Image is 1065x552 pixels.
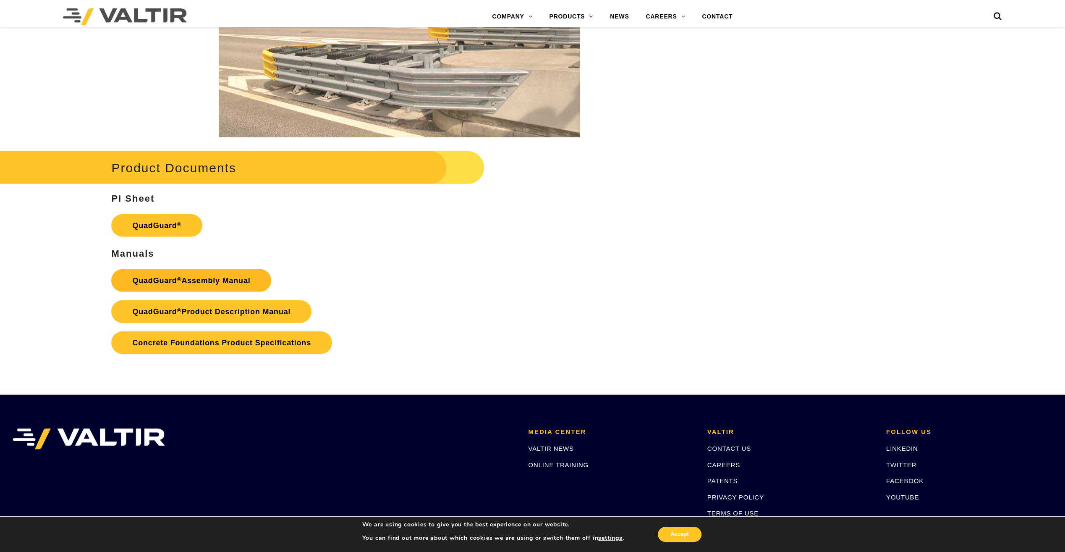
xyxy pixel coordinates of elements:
button: Accept [658,527,701,542]
sup: ® [177,307,182,313]
button: settings [598,534,622,542]
h2: MEDIA CENTER [528,428,694,436]
a: QuadGuard®Assembly Manual [111,269,271,292]
a: CAREERS [707,461,740,468]
strong: Manuals [111,248,154,259]
a: PRIVACY POLICY [707,494,764,501]
strong: PI Sheet [111,193,154,204]
a: ONLINE TRAINING [528,461,588,468]
a: TWITTER [886,461,916,468]
h2: FOLLOW US [886,428,1052,436]
a: CONTACT US [707,445,751,452]
img: Valtir [63,8,187,25]
a: PATENTS [707,477,738,484]
a: VALTIR NEWS [528,445,573,452]
a: YOUTUBE [886,494,919,501]
a: CAREERS [637,8,693,25]
img: VALTIR [13,428,165,449]
sup: ® [177,276,182,282]
p: We are using cookies to give you the best experience on our website. [362,521,624,528]
sup: ® [177,221,182,227]
a: QuadGuard®Product Description Manual [111,300,311,323]
a: QuadGuard® [111,214,202,237]
a: TERMS OF USE [707,510,759,517]
a: PRODUCTS [541,8,602,25]
a: CONTACT [693,8,741,25]
p: You can find out more about which cookies we are using or switch them off in . [362,534,624,542]
a: Concrete Foundations Product Specifications [111,331,332,354]
a: LINKEDIN [886,445,918,452]
a: FACEBOOK [886,477,924,484]
a: COMPANY [484,8,541,25]
a: NEWS [602,8,637,25]
h2: VALTIR [707,428,874,436]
